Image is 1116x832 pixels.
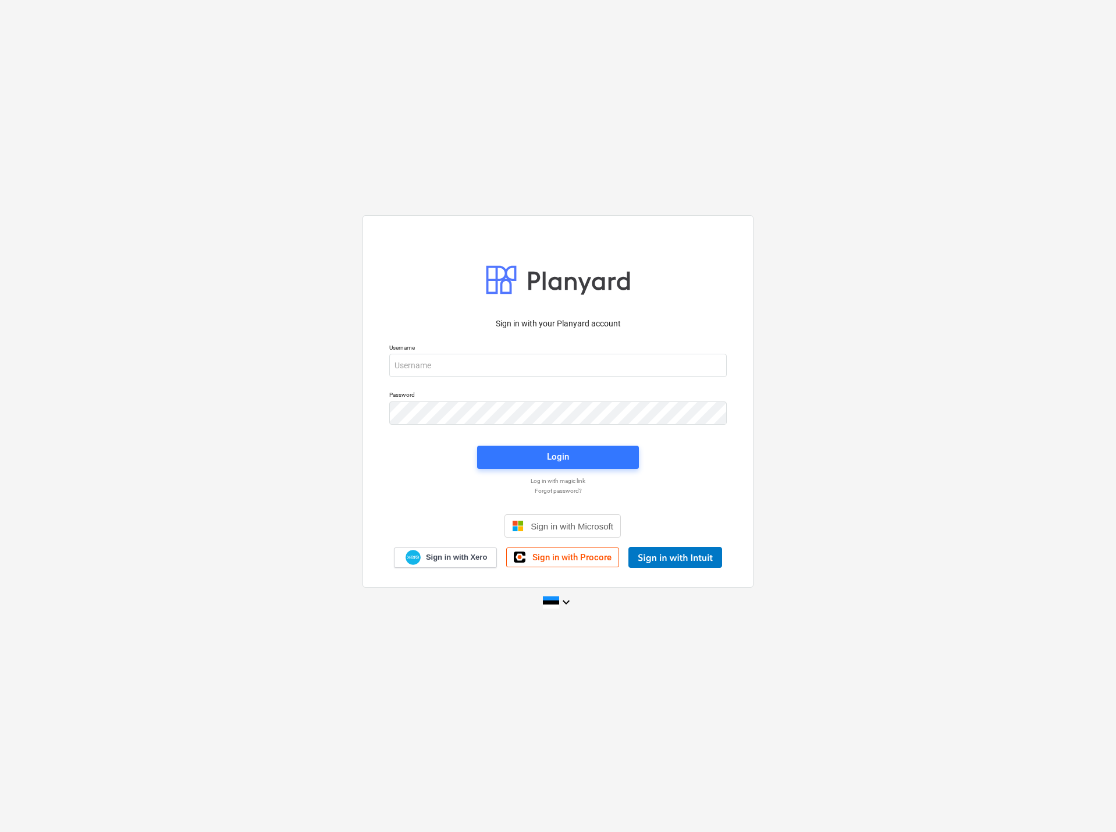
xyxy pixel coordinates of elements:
span: Sign in with Microsoft [531,521,613,531]
i: keyboard_arrow_down [559,595,573,609]
button: Login [477,446,639,469]
span: Sign in with Xero [426,552,487,563]
div: Login [547,449,569,464]
a: Forgot password? [383,487,733,495]
a: Log in with magic link [383,477,733,485]
input: Username [389,354,727,377]
p: Sign in with your Planyard account [389,318,727,330]
img: Xero logo [406,550,421,566]
img: Microsoft logo [512,520,524,532]
span: Sign in with Procore [532,552,612,563]
p: Username [389,344,727,354]
a: Sign in with Xero [394,547,497,568]
p: Password [389,391,727,401]
a: Sign in with Procore [506,547,619,567]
